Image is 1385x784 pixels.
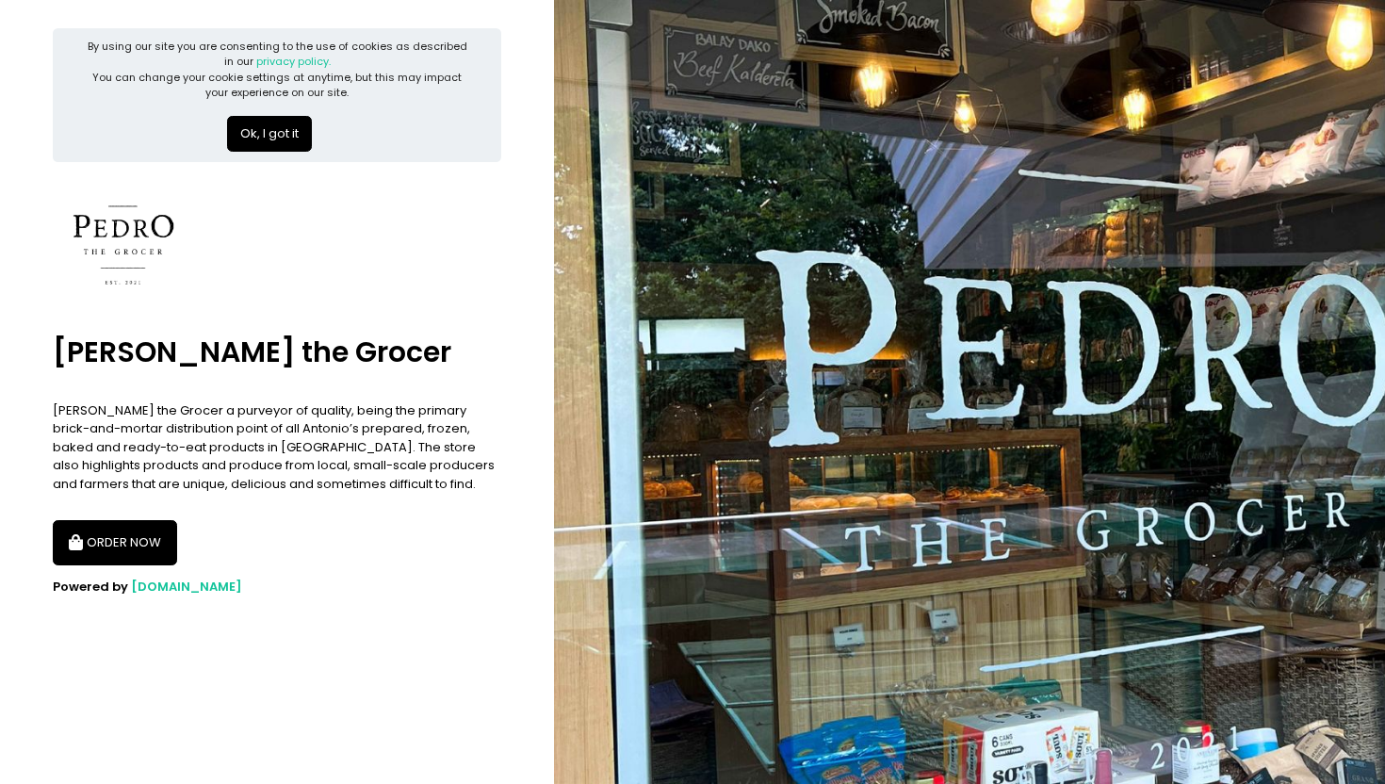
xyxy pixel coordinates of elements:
button: Ok, I got it [227,116,312,152]
div: [PERSON_NAME] the Grocer a purveyor of quality, being the primary brick-and-mortar distribution p... [53,401,501,494]
div: [PERSON_NAME] the Grocer [53,316,501,389]
div: Powered by [53,578,501,596]
img: Pedro the Grocer [53,174,194,316]
div: By using our site you are consenting to the use of cookies as described in our You can change you... [85,39,470,101]
button: ORDER NOW [53,520,177,565]
a: [DOMAIN_NAME] [131,578,242,596]
a: privacy policy. [256,54,331,69]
